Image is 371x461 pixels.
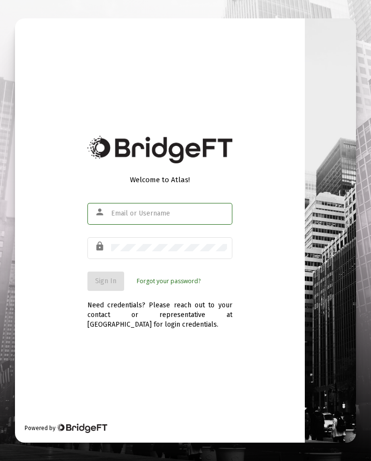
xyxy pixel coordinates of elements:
[137,276,200,286] a: Forgot your password?
[87,272,124,291] button: Sign In
[25,423,107,433] div: Powered by
[57,423,107,433] img: Bridge Financial Technology Logo
[87,291,232,330] div: Need credentials? Please reach out to your contact or representative at [GEOGRAPHIC_DATA] for log...
[95,241,106,252] mat-icon: lock
[87,175,232,185] div: Welcome to Atlas!
[111,210,227,217] input: Email or Username
[95,277,116,285] span: Sign In
[95,206,106,218] mat-icon: person
[87,136,232,163] img: Bridge Financial Technology Logo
